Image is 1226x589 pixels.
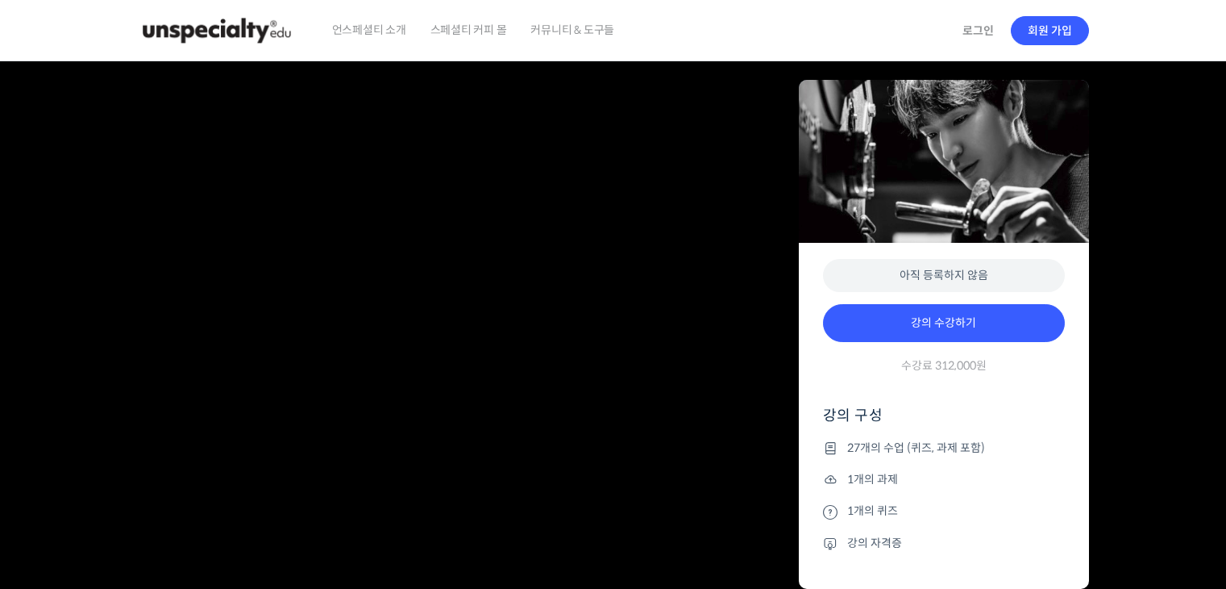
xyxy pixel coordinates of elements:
[823,438,1065,457] li: 27개의 수업 (퀴즈, 과제 포함)
[823,406,1065,438] h4: 강의 구성
[823,502,1065,521] li: 1개의 퀴즈
[823,470,1065,489] li: 1개의 과제
[1011,16,1089,45] a: 회원 가입
[823,304,1065,343] a: 강의 수강하기
[901,358,987,374] span: 수강료 312,000원
[823,533,1065,553] li: 강의 자격증
[953,12,1004,49] a: 로그인
[823,259,1065,292] div: 아직 등록하지 않음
